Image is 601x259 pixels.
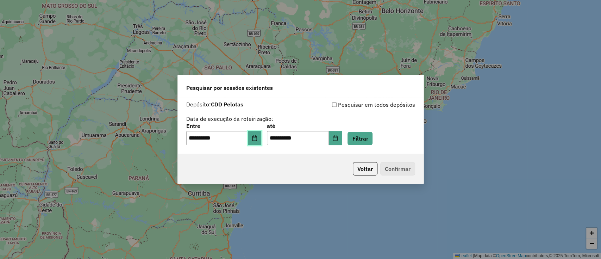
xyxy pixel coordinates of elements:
label: até [267,122,342,130]
strong: CDD Pelotas [211,101,243,108]
div: Pesquisar em todos depósitos [301,100,415,109]
button: Filtrar [348,132,373,145]
button: Choose Date [329,131,342,145]
label: Entre [186,122,261,130]
button: Choose Date [248,131,261,145]
label: Data de execução da roteirização: [186,115,273,123]
button: Voltar [353,162,377,175]
label: Depósito: [186,100,243,109]
span: Pesquisar por sessões existentes [186,84,273,92]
